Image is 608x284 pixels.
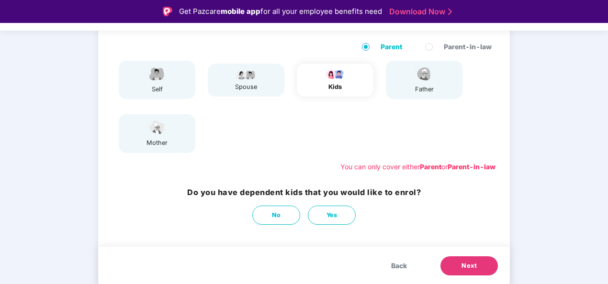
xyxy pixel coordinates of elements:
img: svg+xml;base64,PHN2ZyB4bWxucz0iaHR0cDovL3d3dy53My5vcmcvMjAwMC9zdmciIHdpZHRoPSI5Ny44OTciIGhlaWdodD... [234,68,258,80]
img: Logo [163,7,172,16]
a: Download Now [389,7,449,17]
div: Get Pazcare for all your employee benefits need [179,6,382,17]
span: Next [462,261,477,271]
div: kids [323,82,347,92]
span: No [272,210,281,220]
div: You can only cover either or [340,162,495,172]
span: Parent [377,42,406,52]
div: father [412,85,436,94]
button: No [252,206,300,225]
div: self [145,85,169,94]
b: Parent-in-law [448,163,495,171]
button: Yes [308,206,356,225]
h3: Do you have dependent kids that you would like to enrol? [187,186,421,198]
strong: mobile app [221,7,260,16]
b: Parent [420,163,441,171]
img: Stroke [448,7,452,17]
button: Back [382,256,417,275]
button: Next [440,256,498,275]
img: svg+xml;base64,PHN2ZyB4bWxucz0iaHR0cDovL3d3dy53My5vcmcvMjAwMC9zdmciIHdpZHRoPSI1NCIgaGVpZ2h0PSIzOC... [145,119,169,136]
img: svg+xml;base64,PHN2ZyBpZD0iRW1wbG95ZWVfbWFsZSIgeG1sbnM9Imh0dHA6Ly93d3cudzMub3JnLzIwMDAvc3ZnIiB3aW... [145,66,169,82]
div: spouse [234,82,258,92]
span: Back [391,261,407,271]
span: Parent-in-law [440,42,495,52]
img: svg+xml;base64,PHN2ZyB4bWxucz0iaHR0cDovL3d3dy53My5vcmcvMjAwMC9zdmciIHdpZHRoPSI3OS4wMzciIGhlaWdodD... [323,68,347,80]
span: Yes [327,210,338,220]
div: mother [145,138,169,148]
img: svg+xml;base64,PHN2ZyBpZD0iRmF0aGVyX2ljb24iIHhtbG5zPSJodHRwOi8vd3d3LnczLm9yZy8yMDAwL3N2ZyIgeG1sbn... [412,66,436,82]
